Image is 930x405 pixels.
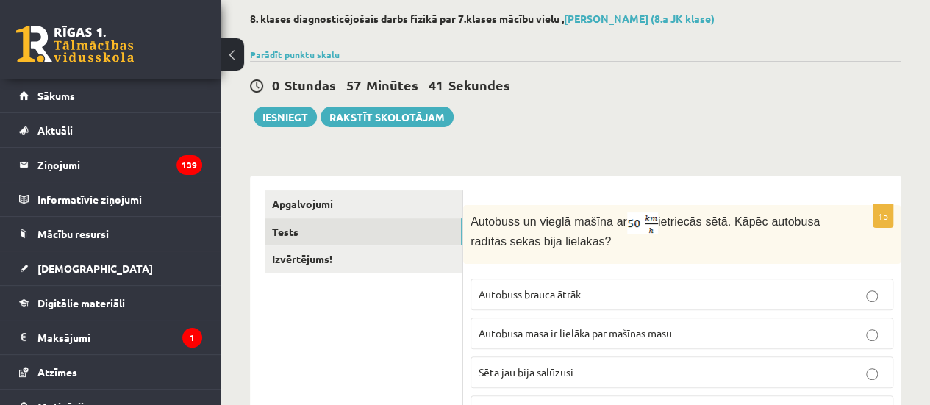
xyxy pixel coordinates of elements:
[37,296,125,309] span: Digitālie materiāli
[346,76,361,93] span: 57
[16,26,134,62] a: Rīgas 1. Tālmācības vidusskola
[265,190,462,218] a: Apgalvojumi
[19,79,202,112] a: Sākums
[250,12,901,25] h2: 8. klases diagnosticējošais darbs fizikā par 7.klases mācību vielu ,
[37,262,153,275] span: [DEMOGRAPHIC_DATA]
[272,76,279,93] span: 0
[321,107,454,127] a: Rakstīt skolotājam
[19,355,202,389] a: Atzīmes
[19,251,202,285] a: [DEMOGRAPHIC_DATA]
[366,76,418,93] span: Minūtes
[19,286,202,320] a: Digitālie materiāli
[182,328,202,348] i: 1
[176,155,202,175] i: 139
[627,212,658,234] img: q3BE9eNkjtMAAAAASUVORK5CYII=
[866,329,878,341] input: Autobusa masa ir lielāka par mašīnas masu
[471,215,820,248] span: ietriecās sētā. Kāpēc autobusa radītās sekas bija lielākas?
[866,290,878,302] input: Autobuss brauca ātrāk
[448,76,510,93] span: Sekundes
[254,107,317,127] button: Iesniegt
[250,49,340,60] a: Parādīt punktu skalu
[265,218,462,245] a: Tests
[19,113,202,147] a: Aktuāli
[37,227,109,240] span: Mācību resursi
[479,326,672,340] span: Autobusa masa ir lielāka par mašīnas masu
[564,12,715,25] a: [PERSON_NAME] (8.a JK klase)
[37,123,73,137] span: Aktuāli
[19,320,202,354] a: Maksājumi1
[19,217,202,251] a: Mācību resursi
[37,365,77,379] span: Atzīmes
[19,182,202,216] a: Informatīvie ziņojumi
[479,365,573,379] span: Sēta jau bija salūzusi
[866,368,878,380] input: Sēta jau bija salūzusi
[479,287,581,301] span: Autobuss brauca ātrāk
[429,76,443,93] span: 41
[471,215,627,228] span: Autobuss un vieglā mašīna ar
[19,148,202,182] a: Ziņojumi139
[37,320,202,354] legend: Maksājumi
[873,204,893,228] p: 1p
[265,245,462,273] a: Izvērtējums!
[285,76,336,93] span: Stundas
[37,148,202,182] legend: Ziņojumi
[37,89,75,102] span: Sākums
[37,182,202,216] legend: Informatīvie ziņojumi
